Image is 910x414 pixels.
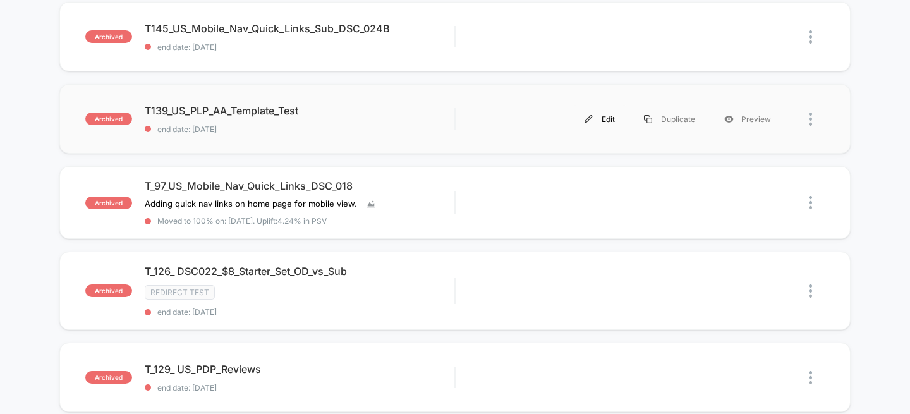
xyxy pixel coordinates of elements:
[809,196,812,209] img: close
[145,363,455,375] span: T_129_ US_PDP_Reviews
[85,113,132,125] span: archived
[85,197,132,209] span: archived
[157,216,327,226] span: Moved to 100% on: [DATE] . Uplift: 4.24% in PSV
[145,22,455,35] span: T145_US_Mobile_Nav_Quick_Links_Sub_DSC_024B
[629,105,710,133] div: Duplicate
[809,30,812,44] img: close
[644,115,652,123] img: menu
[85,284,132,297] span: archived
[710,105,786,133] div: Preview
[145,307,455,317] span: end date: [DATE]
[145,383,455,393] span: end date: [DATE]
[570,105,629,133] div: Edit
[145,125,455,134] span: end date: [DATE]
[145,180,455,192] span: T_97_US_Mobile_Nav_Quick_Links_DSC_018
[145,198,357,209] span: Adding quick nav links on home page for mobile view.
[809,113,812,126] img: close
[145,42,455,52] span: end date: [DATE]
[145,265,455,277] span: T_126_ DSC022_$8_Starter_Set_OD_vs_Sub
[145,104,455,117] span: T139_US_PLP_AA_Template_Test
[809,284,812,298] img: close
[585,115,593,123] img: menu
[145,285,215,300] span: Redirect Test
[809,371,812,384] img: close
[85,371,132,384] span: archived
[85,30,132,43] span: archived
